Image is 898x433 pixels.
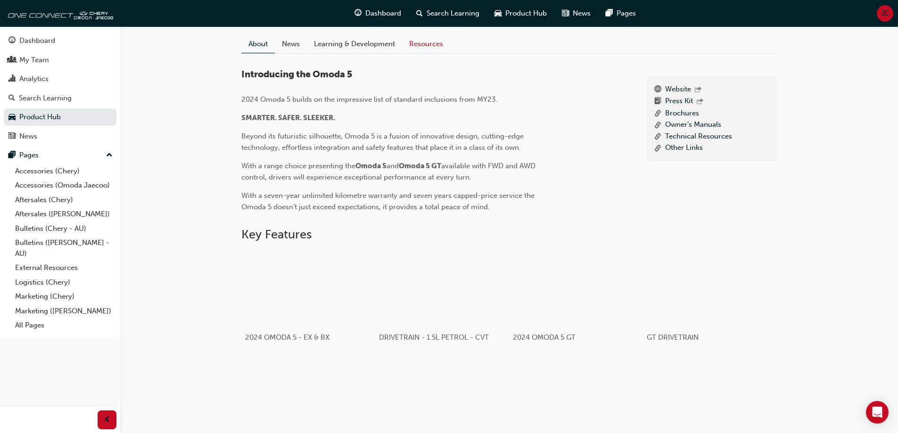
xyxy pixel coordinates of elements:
span: search-icon [8,94,15,103]
span: Beyond its futuristic silhouette, Omoda 5 is a fusion of innovative design, cutting-edge technolo... [241,132,526,152]
span: car-icon [8,113,16,122]
span: outbound-icon [697,98,703,106]
div: Analytics [19,74,49,84]
button: 2024 OMODA 5 - EX & BX [241,250,375,354]
span: prev-icon [104,414,111,426]
a: Dashboard [4,32,116,49]
a: Brochures [665,108,699,120]
span: link-icon [654,108,661,120]
span: guage-icon [8,37,16,45]
a: About [241,35,275,53]
button: GT DRIVETRAIN [643,250,777,354]
span: Introducing the Omoda 5 [241,69,352,80]
a: Logistics (Chery) [11,275,116,290]
span: Omoda 5 GT [399,162,441,170]
span: Search Learning [427,8,479,19]
span: JE [881,8,889,19]
a: Analytics [4,70,116,88]
a: news-iconNews [554,4,598,23]
span: GT DRIVETRAIN [647,333,699,342]
span: car-icon [494,8,502,19]
a: News [275,35,307,53]
a: Accessories (Chery) [11,164,116,179]
span: www-icon [654,84,661,96]
a: Aftersales (Chery) [11,193,116,207]
span: guage-icon [354,8,362,19]
div: Open Intercom Messenger [866,401,889,424]
span: and [387,162,399,170]
a: guage-iconDashboard [347,4,409,23]
a: Technical Resources [665,131,732,143]
button: DRIVETRAIN - 1.5L PETROL - CVT [375,250,509,354]
a: Owner's Manuals [665,119,721,131]
h2: Key Features [241,227,777,242]
a: car-iconProduct Hub [487,4,554,23]
a: Search Learning [4,90,116,107]
span: link-icon [654,119,661,131]
span: News [573,8,591,19]
div: News [19,131,37,142]
a: Website [665,84,691,96]
span: 2024 Omoda 5 builds on the impressive list of standard inclusions from MY23. [241,95,498,104]
img: oneconnect [5,4,113,23]
span: pages-icon [8,151,16,160]
a: News [4,128,116,145]
a: pages-iconPages [598,4,643,23]
span: DRIVETRAIN - 1.5L PETROL - CVT [379,333,489,342]
span: search-icon [416,8,423,19]
button: JE [877,5,893,22]
a: Marketing (Chery) [11,289,116,304]
span: Product Hub [505,8,547,19]
span: Dashboard [365,8,401,19]
span: Pages [617,8,636,19]
a: Learning & Development [307,35,402,53]
button: DashboardMy TeamAnalyticsSearch LearningProduct HubNews [4,30,116,147]
a: My Team [4,51,116,69]
button: Pages [4,147,116,164]
span: up-icon [106,149,113,162]
div: Search Learning [19,93,72,104]
span: 2024 OMODA 5 GT [513,333,576,342]
span: people-icon [8,56,16,65]
span: available with FWD and AWD control, drivers will experience exceptional performance at every turn. [241,162,537,181]
a: External Resources [11,261,116,275]
span: SMARTER. SAFER. SLEEKER. [241,114,335,122]
span: 2024 OMODA 5 - EX & BX [245,333,330,342]
span: booktick-icon [654,96,661,108]
span: news-icon [562,8,569,19]
a: Marketing ([PERSON_NAME]) [11,304,116,319]
div: Pages [19,150,39,161]
span: pages-icon [606,8,613,19]
a: Resources [402,35,450,53]
span: Omoda 5 [355,162,387,170]
a: Bulletins (Chery - AU) [11,221,116,236]
a: Aftersales ([PERSON_NAME]) [11,207,116,221]
span: news-icon [8,132,16,141]
span: outbound-icon [695,86,701,94]
span: link-icon [654,131,661,143]
a: Accessories (Omoda Jaecoo) [11,178,116,193]
a: Product Hub [4,108,116,126]
a: search-iconSearch Learning [409,4,487,23]
a: Other Links [665,142,703,154]
span: With a range choice presenting the [241,162,355,170]
button: 2024 OMODA 5 GT [509,250,643,354]
span: With a seven-year unlimited kilometre warranty and seven years capped-price service the Omoda 5 d... [241,191,536,211]
span: chart-icon [8,75,16,83]
a: Bulletins ([PERSON_NAME] - AU) [11,236,116,261]
div: My Team [19,55,49,65]
div: Dashboard [19,35,55,46]
a: Press Kit [665,96,693,108]
a: All Pages [11,318,116,333]
span: link-icon [654,142,661,154]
